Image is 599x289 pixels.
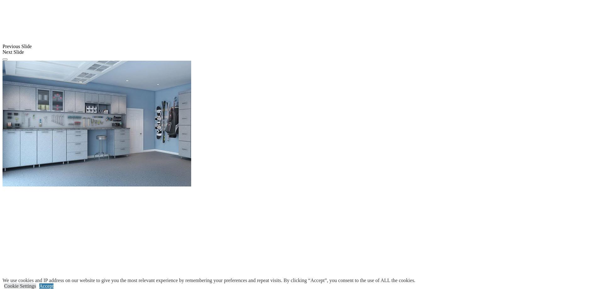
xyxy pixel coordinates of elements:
a: Accept [39,283,53,289]
img: Banner for mobile view [3,61,191,186]
div: Previous Slide [3,44,596,49]
button: Click here to pause slide show [3,58,8,60]
a: Cookie Settings [4,283,36,289]
div: Next Slide [3,49,596,55]
div: We use cookies and IP address on our website to give you the most relevant experience by remember... [3,278,415,283]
